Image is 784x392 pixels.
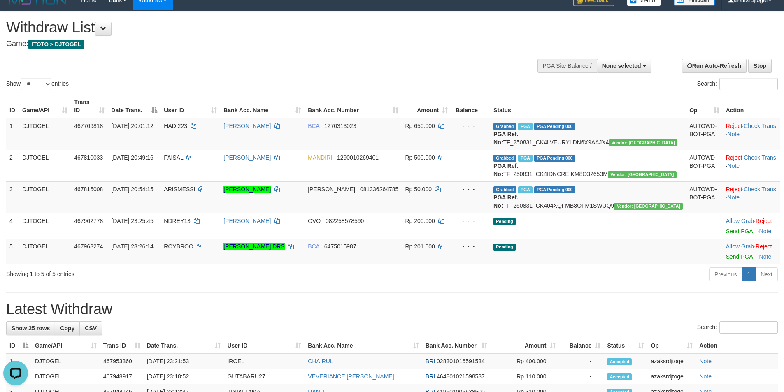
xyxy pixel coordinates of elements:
[726,228,753,234] a: Send PGA
[493,131,518,146] b: PGA Ref. No:
[493,218,516,225] span: Pending
[454,242,487,251] div: - - -
[607,373,632,380] span: Accepted
[144,369,224,384] td: [DATE] 23:18:52
[559,369,604,384] td: -
[454,122,487,130] div: - - -
[490,118,686,150] td: TF_250831_CK4LVEURYLDN6X9AAJX4
[614,203,683,210] span: Vendor URL: https://checkout4.1velocity.biz
[100,369,144,384] td: 467948917
[224,369,305,384] td: GUTABARU27
[164,123,187,129] span: HADI223
[405,186,432,193] span: Rp 50.000
[454,153,487,162] div: - - -
[491,338,559,353] th: Amount: activate to sort column ascending
[759,253,772,260] a: Note
[728,131,740,137] a: Note
[534,123,575,130] span: PGA Pending
[111,154,153,161] span: [DATE] 20:49:16
[405,243,435,250] span: Rp 201.000
[6,321,55,335] a: Show 25 rows
[21,78,51,90] select: Showentries
[19,150,71,181] td: DJTOGEL
[518,123,533,130] span: Marked by azaksrdjtogel
[726,243,756,250] span: ·
[32,338,100,353] th: Game/API: activate to sort column ascending
[426,373,435,380] span: BRI
[609,139,677,146] span: Vendor URL: https://checkout4.1velocity.biz
[537,59,597,73] div: PGA Site Balance /
[108,95,161,118] th: Date Trans.: activate to sort column descending
[224,353,305,369] td: IROEL
[6,19,514,36] h1: Withdraw List
[6,95,19,118] th: ID
[19,118,71,150] td: DJTOGEL
[437,358,485,364] span: Copy 028301016591534 to clipboard
[748,59,772,73] a: Stop
[686,181,722,213] td: AUTOWD-BOT-PGA
[647,353,696,369] td: azaksrdjtogel
[100,353,144,369] td: 467953360
[111,243,153,250] span: [DATE] 23:26:14
[6,239,19,264] td: 5
[19,213,71,239] td: DJTOGEL
[144,338,224,353] th: Date Trans.: activate to sort column ascending
[697,78,778,90] label: Search:
[493,123,516,130] span: Grabbed
[719,321,778,334] input: Search:
[32,369,100,384] td: DJTOGEL
[6,338,32,353] th: ID: activate to sort column descending
[164,218,191,224] span: NDREY13
[437,373,485,380] span: Copy 464801021598537 to clipboard
[111,123,153,129] span: [DATE] 20:01:12
[308,243,319,250] span: BCA
[326,218,364,224] span: Copy 082258578590 to clipboard
[454,185,487,193] div: - - -
[490,150,686,181] td: TF_250831_CK4IDNCREIKM8O32653M
[223,218,271,224] a: [PERSON_NAME]
[597,59,651,73] button: None selected
[6,150,19,181] td: 2
[164,186,195,193] span: ARISMESSI
[726,186,742,193] a: Reject
[308,186,355,193] span: [PERSON_NAME]
[493,155,516,162] span: Grabbed
[490,181,686,213] td: TF_250831_CK404XQFMB8OFM1SWUQ9
[534,186,575,193] span: PGA Pending
[111,186,153,193] span: [DATE] 20:54:15
[28,40,84,49] span: ITOTO > DJTOGEL
[19,95,71,118] th: Game/API: activate to sort column ascending
[164,243,193,250] span: ROYBROO
[454,217,487,225] div: - - -
[308,154,332,161] span: MANDIRI
[726,218,756,224] span: ·
[6,213,19,239] td: 4
[728,162,740,169] a: Note
[224,338,305,353] th: User ID: activate to sort column ascending
[308,358,333,364] a: CHAIRUL
[308,123,319,129] span: BCA
[111,218,153,224] span: [DATE] 23:25:45
[6,181,19,213] td: 3
[696,338,778,353] th: Action
[6,353,32,369] td: 1
[744,186,776,193] a: Check Trans
[744,154,776,161] a: Check Trans
[491,353,559,369] td: Rp 400,000
[493,186,516,193] span: Grabbed
[723,118,780,150] td: · ·
[719,78,778,90] input: Search:
[74,243,103,250] span: 467963274
[682,59,747,73] a: Run Auto-Refresh
[493,162,518,177] b: PGA Ref. No:
[759,228,772,234] a: Note
[602,63,641,69] span: None selected
[223,186,271,193] a: [PERSON_NAME]
[6,78,69,90] label: Show entries
[337,154,379,161] span: Copy 1290010269401 to clipboard
[305,95,402,118] th: Bank Acc. Number: activate to sort column ascending
[3,3,28,28] button: Open LiveChat chat widget
[726,218,754,224] a: Allow Grab
[426,358,435,364] span: BRI
[79,321,102,335] a: CSV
